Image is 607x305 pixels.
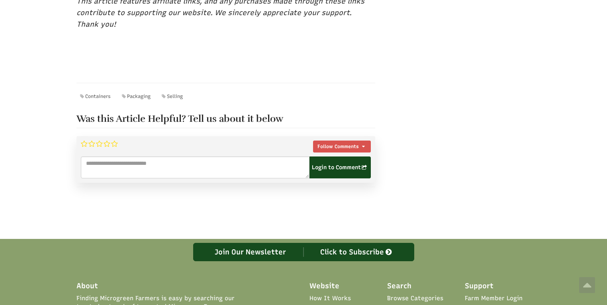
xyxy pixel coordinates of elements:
a: Packaging [119,92,155,101]
a: Containers [77,92,116,101]
span: Follow Comments [317,144,359,149]
div: Join Our Newsletter [198,247,304,257]
span: About [76,281,98,291]
h2: Was this Article Helpful? Tell us about it below [76,113,375,124]
span: Support [465,281,493,291]
a: Join Our Newsletter Click to Subscribe [193,243,414,261]
div: Click to Subscribe [303,247,410,257]
span: Website [309,281,339,291]
a: Browse Categories [387,294,443,303]
a: How It Works [309,294,351,303]
button: Follow Comments [313,141,371,152]
span: Login to Comment [309,156,371,178]
a: Farm Member Login [465,294,523,303]
a: Selling [159,92,188,101]
span: Search [387,281,411,291]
